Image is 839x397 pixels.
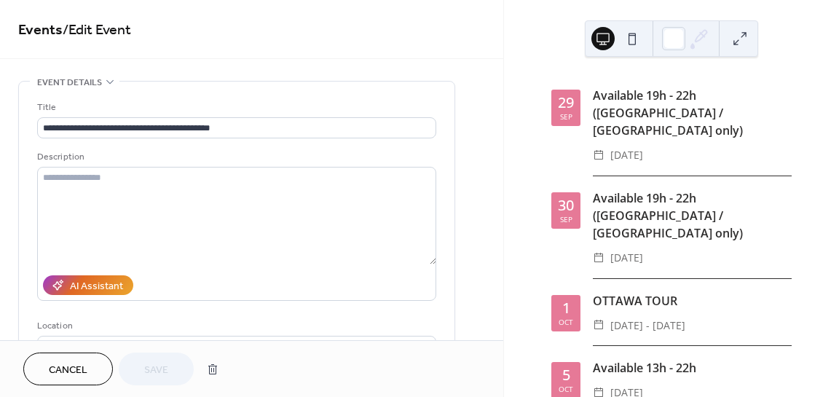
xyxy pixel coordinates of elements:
div: Location [37,318,433,334]
div: Description [37,149,433,165]
div: ​ [593,146,604,164]
button: Cancel [23,353,113,385]
div: Sep [560,113,572,120]
span: Event details [37,75,102,90]
div: ​ [593,317,604,334]
div: Available 19h - 22h ([GEOGRAPHIC_DATA] / [GEOGRAPHIC_DATA] only) [593,189,792,242]
div: Sep [560,216,572,223]
div: Oct [559,385,573,393]
div: Oct [559,318,573,326]
span: [DATE] [610,249,643,267]
span: [DATE] [610,146,643,164]
div: 5 [562,368,570,382]
span: [DATE] - [DATE] [610,317,685,334]
div: Available 19h - 22h ([GEOGRAPHIC_DATA] / [GEOGRAPHIC_DATA] only) [593,87,792,139]
span: Cancel [49,363,87,378]
div: ​ [593,249,604,267]
div: OTTAWA TOUR [593,292,792,310]
div: Available 13h - 22h [593,359,792,377]
div: Title [37,100,433,115]
div: 1 [562,301,570,315]
button: AI Assistant [43,275,133,295]
a: Events [18,16,63,44]
div: AI Assistant [70,279,123,294]
div: 29 [558,95,574,110]
div: 30 [558,198,574,213]
span: / Edit Event [63,16,131,44]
